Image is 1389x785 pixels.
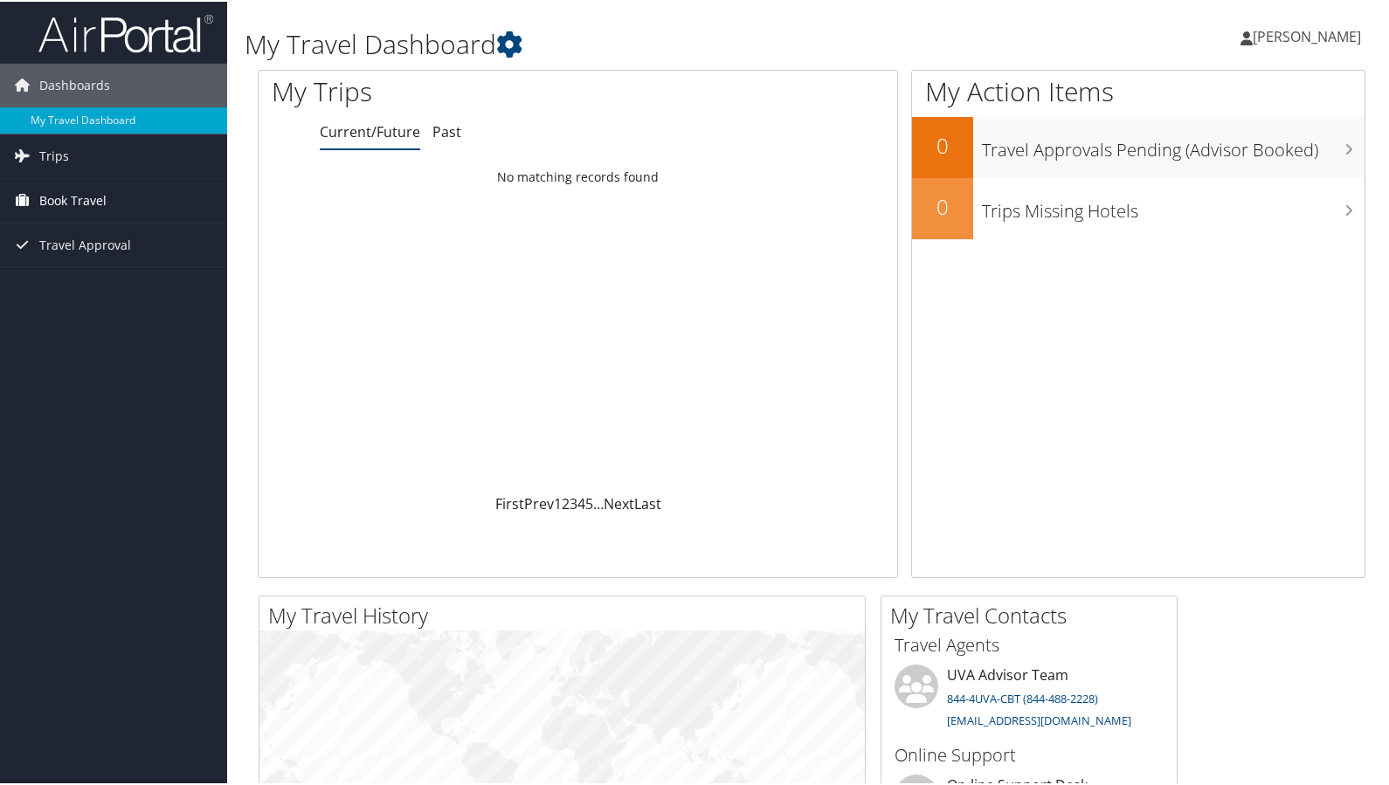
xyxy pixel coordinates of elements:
[634,492,661,512] a: Last
[268,599,865,629] h2: My Travel History
[39,133,69,176] span: Trips
[912,115,1365,176] a: 0Travel Approvals Pending (Advisor Booked)
[245,24,1000,61] h1: My Travel Dashboard
[39,222,131,265] span: Travel Approval
[886,663,1172,734] li: UVA Advisor Team
[39,177,107,221] span: Book Travel
[604,492,634,512] a: Next
[259,160,897,191] td: No matching records found
[577,492,585,512] a: 4
[912,190,973,220] h2: 0
[38,11,213,52] img: airportal-logo.png
[895,741,1164,766] h3: Online Support
[1240,9,1379,61] a: [PERSON_NAME]
[432,121,461,140] a: Past
[912,129,973,159] h2: 0
[1253,25,1361,45] span: [PERSON_NAME]
[982,189,1365,222] h3: Trips Missing Hotels
[570,492,577,512] a: 3
[320,121,420,140] a: Current/Future
[562,492,570,512] a: 2
[495,492,524,512] a: First
[524,492,554,512] a: Prev
[585,492,593,512] a: 5
[895,631,1164,656] h3: Travel Agents
[890,599,1177,629] h2: My Travel Contacts
[947,689,1098,705] a: 844-4UVA-CBT (844-488-2228)
[912,176,1365,238] a: 0Trips Missing Hotels
[982,127,1365,161] h3: Travel Approvals Pending (Advisor Booked)
[272,72,618,108] h1: My Trips
[554,492,562,512] a: 1
[947,711,1131,726] a: [EMAIL_ADDRESS][DOMAIN_NAME]
[39,62,110,106] span: Dashboards
[593,492,604,512] span: …
[912,72,1365,108] h1: My Action Items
